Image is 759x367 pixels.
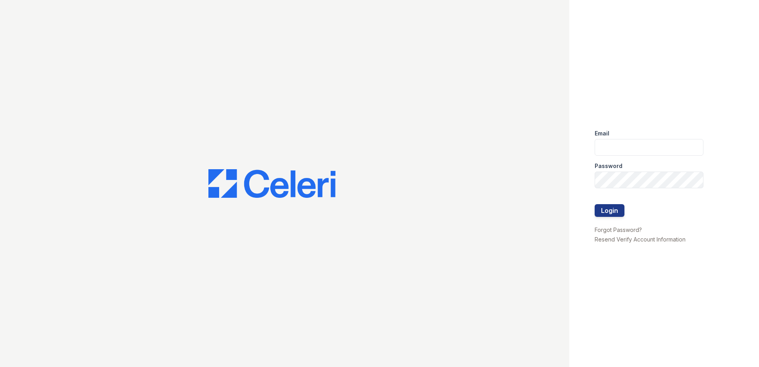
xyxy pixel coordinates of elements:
[595,162,622,170] label: Password
[595,226,642,233] a: Forgot Password?
[595,236,686,243] a: Resend Verify Account Information
[595,204,624,217] button: Login
[595,129,609,137] label: Email
[208,169,335,198] img: CE_Logo_Blue-a8612792a0a2168367f1c8372b55b34899dd931a85d93a1a3d3e32e68fde9ad4.png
